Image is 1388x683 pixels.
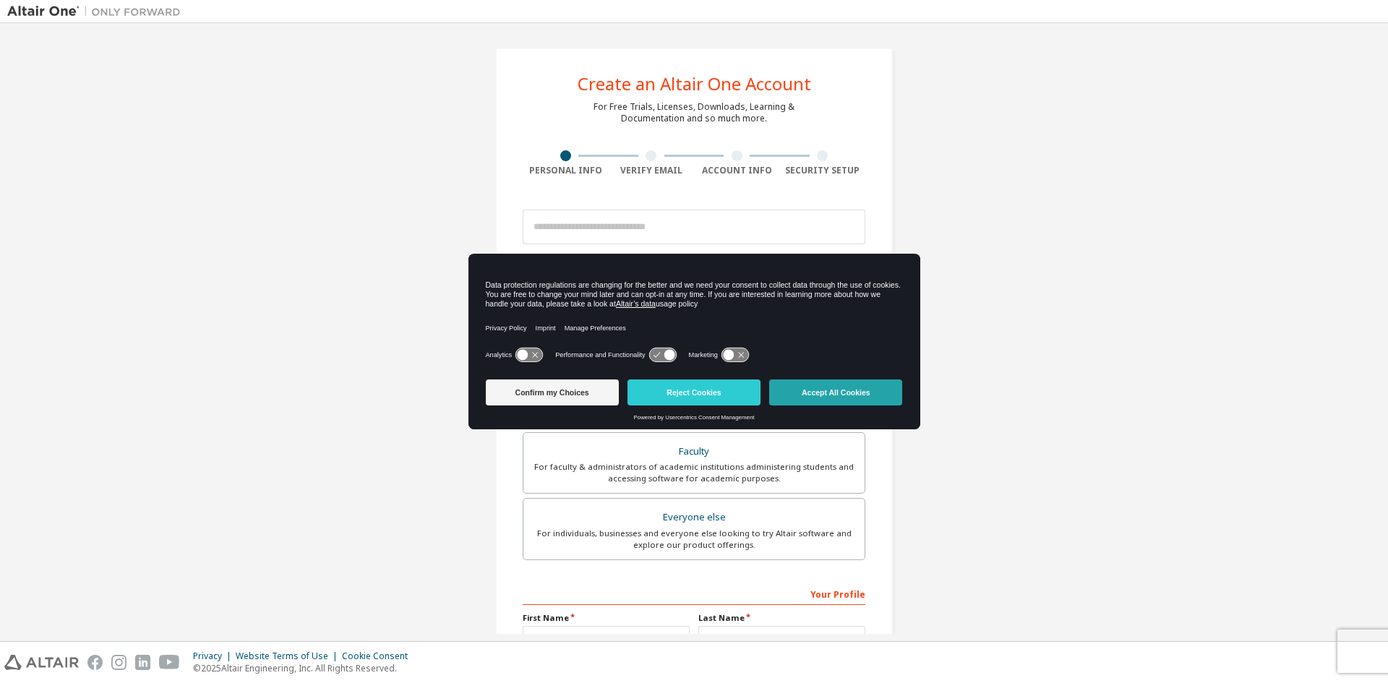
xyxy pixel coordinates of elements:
[135,655,150,670] img: linkedin.svg
[694,165,780,176] div: Account Info
[532,507,856,528] div: Everyone else
[193,662,416,674] p: © 2025 Altair Engineering, Inc. All Rights Reserved.
[523,582,865,605] div: Your Profile
[532,461,856,484] div: For faculty & administrators of academic institutions administering students and accessing softwa...
[193,650,236,662] div: Privacy
[609,165,695,176] div: Verify Email
[342,650,416,662] div: Cookie Consent
[87,655,103,670] img: facebook.svg
[594,101,794,124] div: For Free Trials, Licenses, Downloads, Learning & Documentation and so much more.
[523,165,609,176] div: Personal Info
[7,4,188,19] img: Altair One
[578,75,811,93] div: Create an Altair One Account
[523,612,690,624] label: First Name
[236,650,342,662] div: Website Terms of Use
[159,655,180,670] img: youtube.svg
[4,655,79,670] img: altair_logo.svg
[532,442,856,462] div: Faculty
[780,165,866,176] div: Security Setup
[532,528,856,551] div: For individuals, businesses and everyone else looking to try Altair software and explore our prod...
[698,612,865,624] label: Last Name
[111,655,127,670] img: instagram.svg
